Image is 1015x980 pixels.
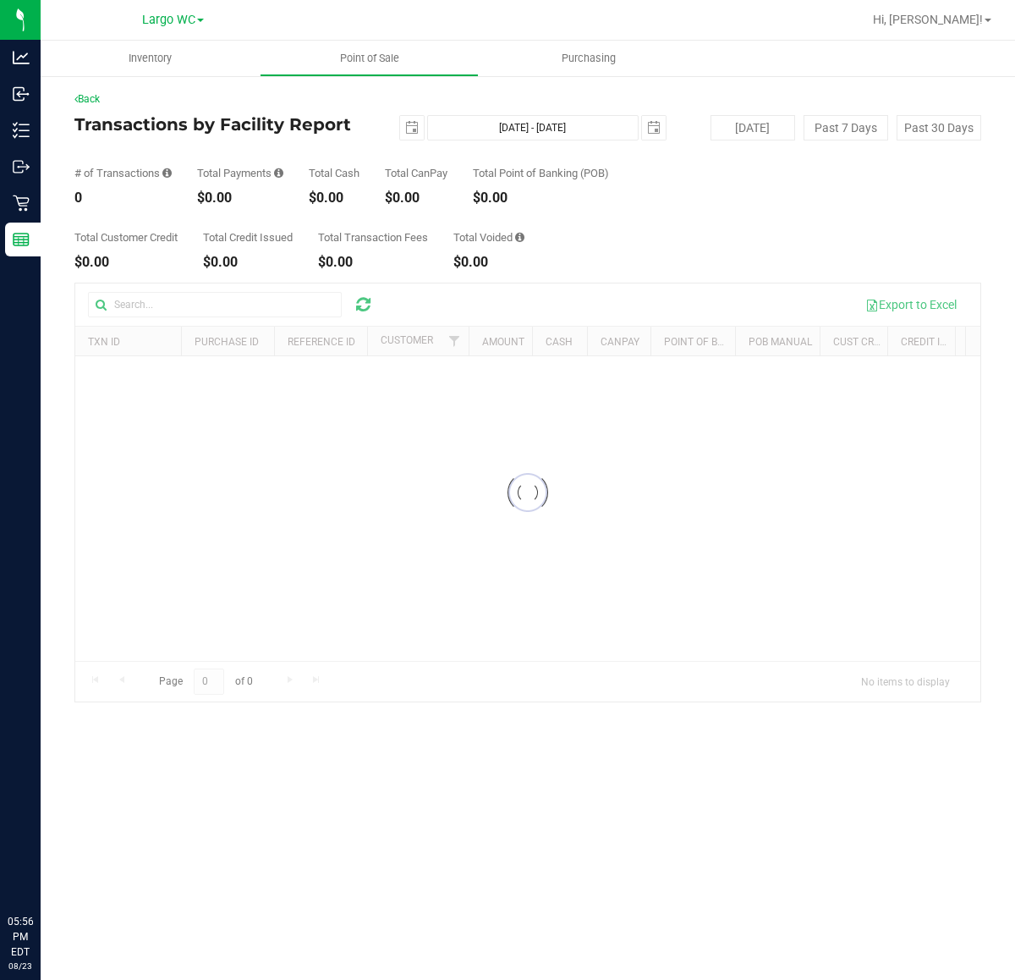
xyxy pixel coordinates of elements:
[897,115,981,140] button: Past 30 Days
[106,51,195,66] span: Inventory
[197,168,283,179] div: Total Payments
[873,13,983,26] span: Hi, [PERSON_NAME]!
[74,191,172,205] div: 0
[318,232,428,243] div: Total Transaction Fees
[197,191,283,205] div: $0.00
[515,232,524,243] i: Sum of all voided payment transaction amounts, excluding tips and transaction fees.
[274,168,283,179] i: Sum of all successful, non-voided payment transaction amounts, excluding tips and transaction fees.
[642,116,666,140] span: select
[13,49,30,66] inline-svg: Analytics
[8,914,33,960] p: 05:56 PM EDT
[309,191,359,205] div: $0.00
[260,41,479,76] a: Point of Sale
[385,168,447,179] div: Total CanPay
[13,85,30,102] inline-svg: Inbound
[804,115,888,140] button: Past 7 Days
[74,115,376,134] h4: Transactions by Facility Report
[539,51,639,66] span: Purchasing
[74,168,172,179] div: # of Transactions
[203,256,293,269] div: $0.00
[473,168,609,179] div: Total Point of Banking (POB)
[13,195,30,212] inline-svg: Retail
[41,41,260,76] a: Inventory
[13,122,30,139] inline-svg: Inventory
[385,191,447,205] div: $0.00
[74,256,178,269] div: $0.00
[142,13,195,27] span: Largo WC
[453,232,524,243] div: Total Voided
[318,256,428,269] div: $0.00
[13,158,30,175] inline-svg: Outbound
[162,168,172,179] i: Count of all successful payment transactions, possibly including voids, refunds, and cash-back fr...
[400,116,424,140] span: select
[8,960,33,972] p: 08/23
[317,51,422,66] span: Point of Sale
[74,93,100,105] a: Back
[309,168,359,179] div: Total Cash
[203,232,293,243] div: Total Credit Issued
[453,256,524,269] div: $0.00
[479,41,698,76] a: Purchasing
[13,231,30,248] inline-svg: Reports
[74,232,178,243] div: Total Customer Credit
[710,115,795,140] button: [DATE]
[473,191,609,205] div: $0.00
